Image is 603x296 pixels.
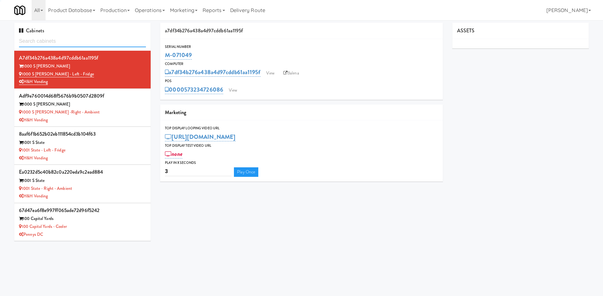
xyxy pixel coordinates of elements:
img: Micromart [14,5,25,16]
li: adf9e760014d68f5676b9b0507d2809f1000 S [PERSON_NAME] 1000 S [PERSON_NAME] -Right - AmbientH&H Ven... [14,89,151,127]
a: 1001 State - Left - Fridge [19,147,66,153]
a: Play Once [234,167,258,177]
li: 67d47ea6f8e997ff065ade72d96f5242100 Capital Yards 100 Capital Yards - CoolerPennys DC [14,203,151,241]
a: a7df34b276a438a4d97cddb61aa1195f [165,68,260,77]
div: POS [165,78,438,84]
a: H&H Vending [19,155,48,161]
div: 1001 S State [19,177,146,185]
a: H&H Vending [19,79,48,85]
li: a7df34b276a438a4d97cddb61aa1195f1000 S [PERSON_NAME] 1000 S [PERSON_NAME] - Left - FridgeH&H Vending [14,51,151,89]
a: Balena [280,68,302,78]
li: ea0232d5c40b82c0a220eda9c2ead8841001 S State 1001 State - Right - AmbientH&H Vending [14,165,151,203]
li: 8aaf6f1b652b02eb111854cd3b104f631001 S State 1001 State - Left - FridgeH&H Vending [14,127,151,165]
div: adf9e760014d68f5676b9b0507d2809f [19,91,146,101]
div: 8aaf6f1b652b02eb111854cd3b104f63 [19,129,146,139]
a: none [165,150,182,158]
div: 67d47ea6f8e997ff065ade72d96f5242 [19,206,146,215]
div: Computer [165,61,438,67]
div: 1001 S State [19,139,146,147]
div: Top Display Looping Video Url [165,125,438,132]
div: ea0232d5c40b82c0a220eda9c2ead884 [19,167,146,177]
input: Search cabinets [19,35,146,47]
a: H&H Vending [19,193,48,199]
span: Cabinets [19,27,44,34]
a: 1001 State - Right - Ambient [19,185,72,191]
a: M-071049 [165,51,192,60]
div: 1000 S [PERSON_NAME] [19,100,146,108]
a: 100 Capital Yards - Cooler [19,223,67,229]
a: [URL][DOMAIN_NAME] [165,132,236,141]
a: 1000 S [PERSON_NAME] - Left - Fridge [19,71,94,77]
div: a7df34b276a438a4d97cddb61aa1195f [19,53,146,63]
a: 0000573234726086 [165,85,223,94]
div: 100 Capital Yards [19,215,146,223]
div: 1000 S [PERSON_NAME] [19,62,146,70]
div: Play in X seconds [165,160,438,166]
a: H&H Vending [19,117,48,123]
a: 1000 S [PERSON_NAME] -Right - Ambient [19,109,100,115]
a: View [263,68,278,78]
div: Serial Number [165,44,438,50]
div: a7df34b276a438a4d97cddb61aa1195f [160,23,443,39]
span: Marketing [165,109,186,116]
span: ASSETS [457,27,475,34]
a: View [226,86,240,95]
div: Top Display Test Video Url [165,143,438,149]
a: Pennys DC [19,231,43,237]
